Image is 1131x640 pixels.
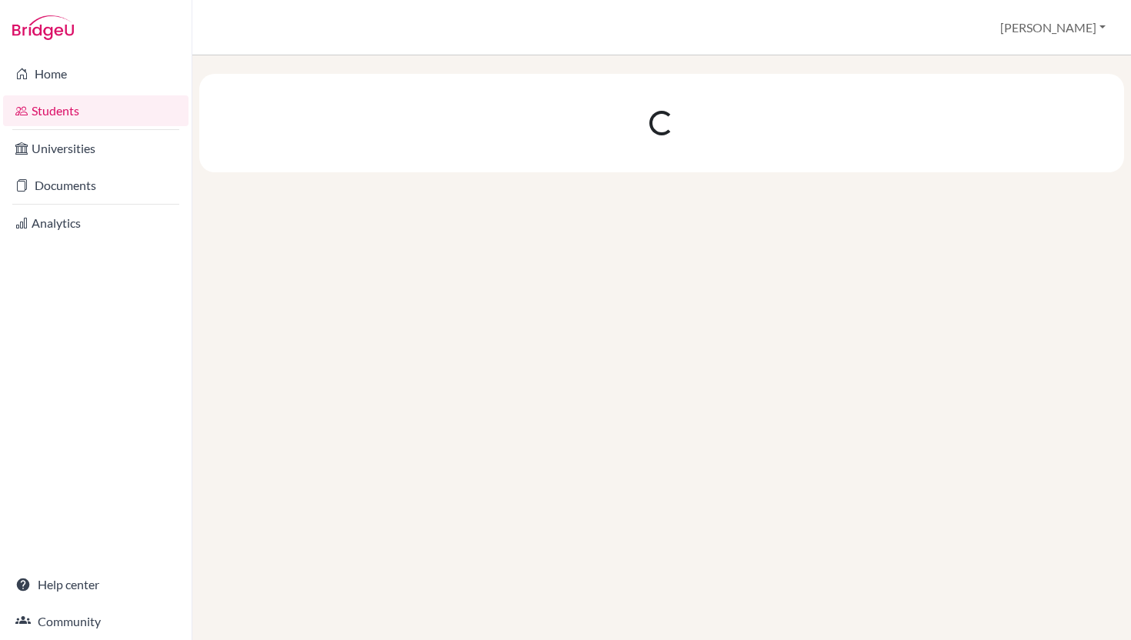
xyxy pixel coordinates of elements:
a: Help center [3,569,188,600]
a: Documents [3,170,188,201]
a: Universities [3,133,188,164]
a: Analytics [3,208,188,238]
img: Bridge-U [12,15,74,40]
a: Home [3,58,188,89]
a: Community [3,606,188,637]
a: Students [3,95,188,126]
button: [PERSON_NAME] [993,13,1113,42]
